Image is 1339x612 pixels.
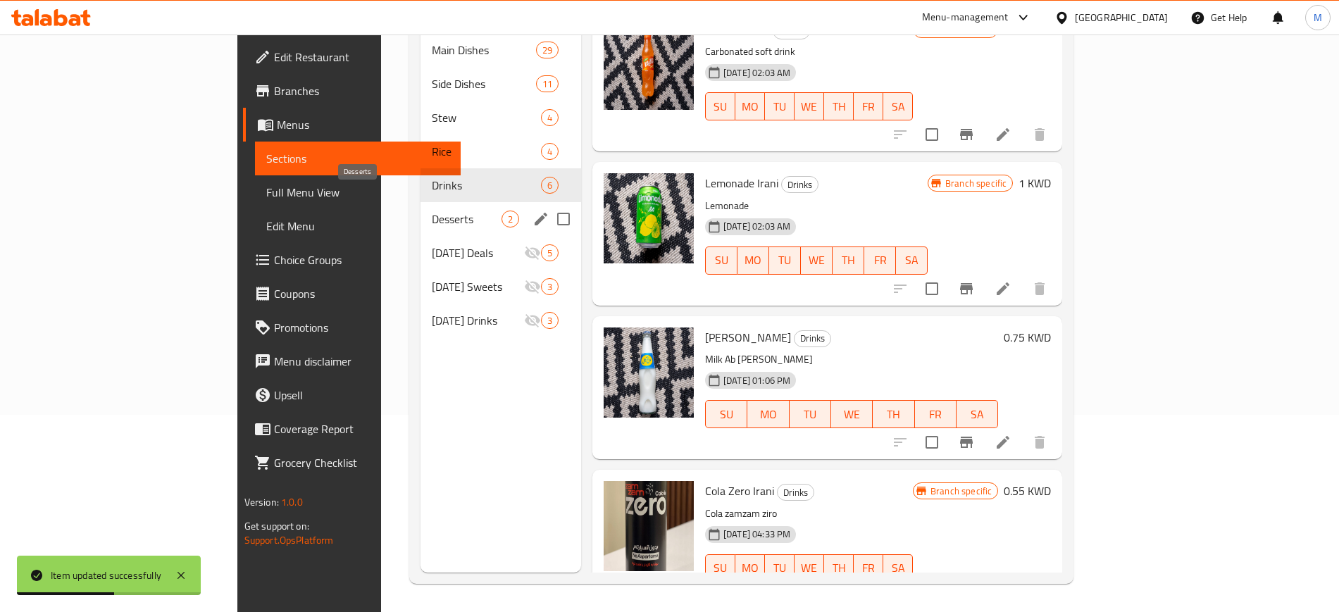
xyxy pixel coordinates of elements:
[277,116,449,133] span: Menus
[878,404,909,425] span: TH
[830,96,848,117] span: TH
[244,493,279,511] span: Version:
[432,109,541,126] div: Stew
[1004,327,1051,347] h6: 0.75 KWD
[421,202,581,236] div: Desserts2edit
[274,49,449,65] span: Edit Restaurant
[771,96,789,117] span: TU
[243,311,461,344] a: Promotions
[530,208,552,230] button: edit
[243,108,461,142] a: Menus
[962,404,992,425] span: SA
[51,568,161,583] div: Item updated successfully
[542,179,558,192] span: 6
[735,554,765,582] button: MO
[432,75,535,92] span: Side Dishes
[432,211,502,227] span: Desserts
[421,67,581,101] div: Side Dishes11
[718,527,796,541] span: [DATE] 04:33 PM
[541,177,559,194] div: items
[794,330,831,347] div: Drinks
[795,554,824,582] button: WE
[274,353,449,370] span: Menu disclaimer
[800,96,818,117] span: WE
[854,554,883,582] button: FR
[711,558,730,578] span: SU
[244,531,334,549] a: Support.OpsPlatform
[432,244,524,261] span: [DATE] Deals
[541,143,559,160] div: items
[838,250,859,270] span: TH
[541,109,559,126] div: items
[705,173,778,194] span: Lemonade Irani
[1019,173,1051,193] h6: 1 KWD
[243,446,461,480] a: Grocery Checklist
[705,43,913,61] p: Carbonated soft drink
[255,142,461,175] a: Sections
[542,145,558,158] span: 4
[243,277,461,311] a: Coupons
[765,92,795,120] button: TU
[604,20,694,110] img: Persian Fanta
[421,33,581,67] div: Main Dishes29
[255,175,461,209] a: Full Menu View
[1314,10,1322,25] span: M
[883,92,913,120] button: SA
[831,400,873,428] button: WE
[432,143,541,160] span: Rice
[432,42,535,58] span: Main Dishes
[524,278,541,295] svg: Inactive section
[421,27,581,343] nav: Menu sections
[711,250,732,270] span: SU
[718,220,796,233] span: [DATE] 02:03 AM
[896,246,928,275] button: SA
[915,400,957,428] button: FR
[735,92,765,120] button: MO
[902,250,922,270] span: SA
[765,554,795,582] button: TU
[1004,20,1051,39] h6: 0.25 KWD
[536,75,559,92] div: items
[889,558,907,578] span: SA
[604,481,694,571] img: Cola Zero Irani
[995,280,1011,297] a: Edit menu item
[705,505,913,523] p: Cola zamzam ziro
[243,412,461,446] a: Coverage Report
[432,177,541,194] span: Drinks
[542,280,558,294] span: 3
[737,246,769,275] button: MO
[542,111,558,125] span: 4
[854,92,883,120] button: FR
[824,554,854,582] button: TH
[274,420,449,437] span: Coverage Report
[1075,10,1168,25] div: [GEOGRAPHIC_DATA]
[777,484,814,501] div: Drinks
[859,558,878,578] span: FR
[771,558,789,578] span: TU
[769,246,801,275] button: TU
[782,177,818,193] span: Drinks
[753,404,783,425] span: MO
[432,312,524,329] div: Ramadan Drinks
[705,554,735,582] button: SU
[949,425,983,459] button: Branch-specific-item
[542,246,558,260] span: 5
[255,209,461,243] a: Edit Menu
[274,251,449,268] span: Choice Groups
[864,246,896,275] button: FR
[274,454,449,471] span: Grocery Checklist
[537,44,558,57] span: 29
[883,554,913,582] button: SA
[524,244,541,261] svg: Inactive section
[243,344,461,378] a: Menu disclaimer
[949,272,983,306] button: Branch-specific-item
[244,517,309,535] span: Get support on:
[536,42,559,58] div: items
[281,493,303,511] span: 1.0.0
[778,485,814,501] span: Drinks
[830,558,848,578] span: TH
[837,404,867,425] span: WE
[604,327,694,418] img: Dough Ab Ali
[741,558,759,578] span: MO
